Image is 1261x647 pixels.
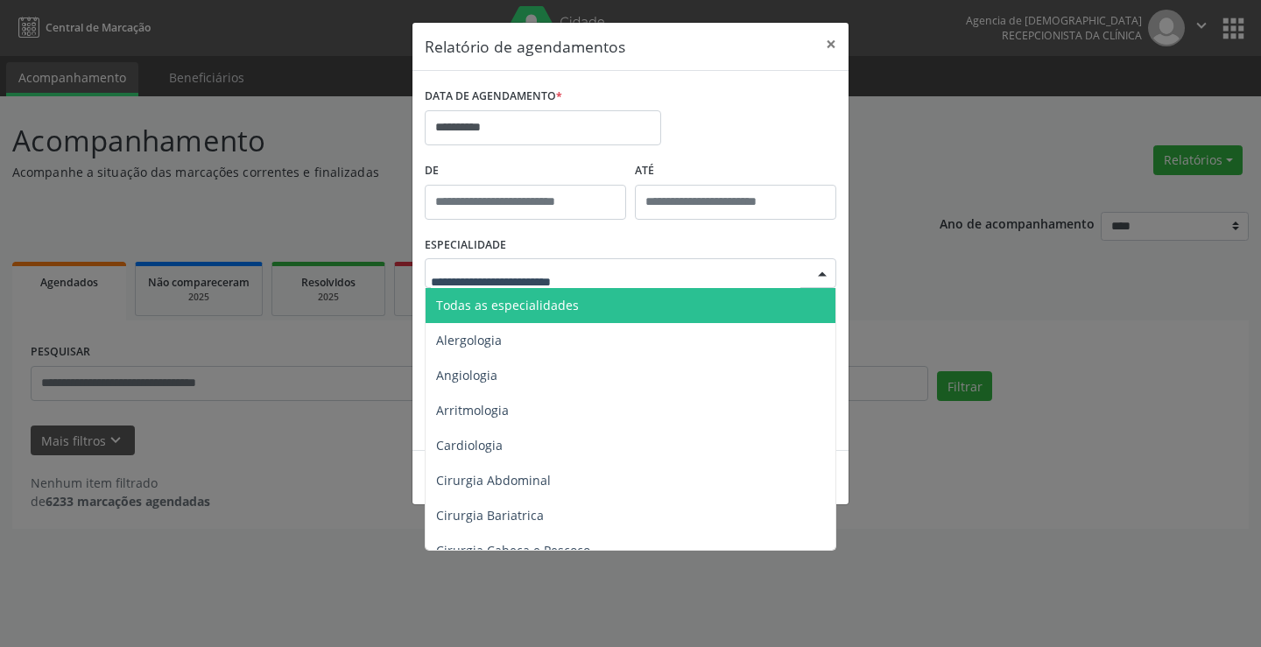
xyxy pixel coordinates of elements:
label: ATÉ [635,158,836,185]
h5: Relatório de agendamentos [425,35,625,58]
span: Alergologia [436,332,502,348]
label: ESPECIALIDADE [425,232,506,259]
span: Cirurgia Abdominal [436,472,551,489]
span: Angiologia [436,367,497,383]
span: Arritmologia [436,402,509,418]
span: Cardiologia [436,437,503,454]
span: Cirurgia Bariatrica [436,507,544,524]
label: DATA DE AGENDAMENTO [425,83,562,110]
span: Todas as especialidades [436,297,579,313]
label: De [425,158,626,185]
span: Cirurgia Cabeça e Pescoço [436,542,590,559]
button: Close [814,23,849,66]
